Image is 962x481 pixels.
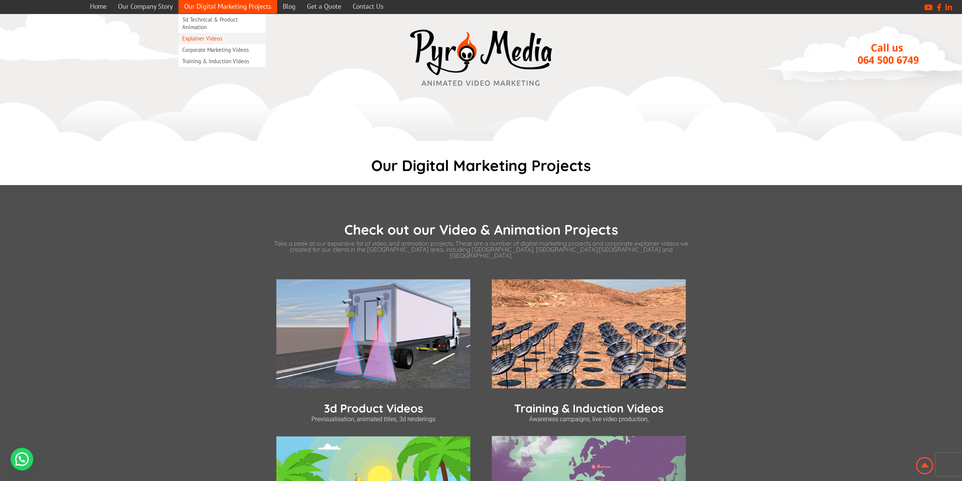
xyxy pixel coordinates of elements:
a: Training & Induction Videos [514,401,663,416]
img: 3d visualisation video of pavement management system [276,279,470,389]
p: Previsualisation, animated titles, 3d renderings [266,416,481,423]
p: Take a peek at our expansive list of video and animation projects. These are a number of digital ... [266,240,697,258]
img: video marketing media company westville durban logo [406,25,557,91]
img: satellites 3d animation simulation [492,279,686,389]
a: Training & Induction Videos [178,56,265,67]
a: video marketing media company westville durban logo [406,25,557,92]
img: Animation Studio South Africa [914,456,935,476]
h2: Check out our Video & Animation Projects [266,223,697,237]
p: Awareness campaigns, live video production, [481,416,697,423]
a: 3d Technical & Product Animation [178,14,265,33]
a: Corporate Marketing Videos [178,44,265,56]
a: Explainer Videos [178,33,265,44]
a: 3d Product Videos [324,401,423,416]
